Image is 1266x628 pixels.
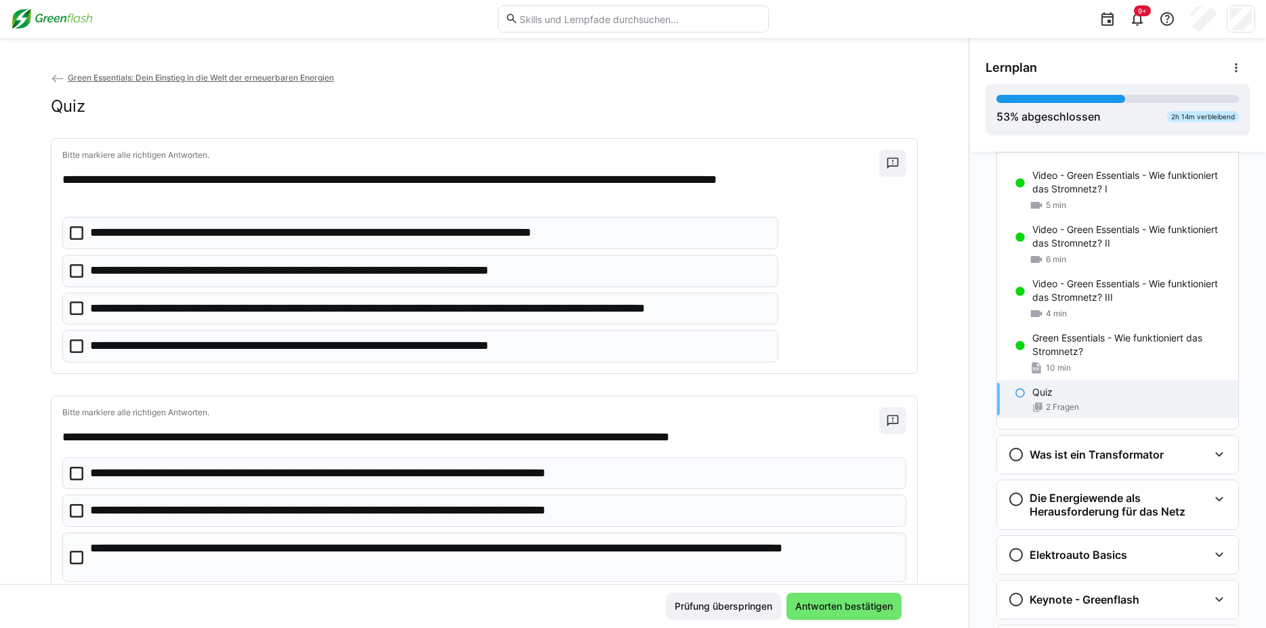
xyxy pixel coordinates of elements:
h3: Die Energiewende als Herausforderung für das Netz [1030,491,1208,518]
span: 4 min [1046,308,1067,319]
span: Green Essentials: Dein Einstieg in die Welt der erneuerbaren Energien [68,72,334,83]
h2: Quiz [51,96,85,117]
span: Lernplan [986,60,1037,75]
p: Video - Green Essentials - Wie funktioniert das Stromnetz? II [1032,223,1227,250]
input: Skills und Lernpfade durchsuchen… [518,13,761,25]
a: Green Essentials: Dein Einstieg in die Welt der erneuerbaren Energien [51,72,334,83]
button: Antworten bestätigen [786,593,902,620]
div: % abgeschlossen [996,108,1101,125]
h3: Elektroauto Basics [1030,548,1127,562]
p: Green Essentials - Wie funktioniert das Stromnetz? [1032,331,1227,358]
span: Prüfung überspringen [673,600,774,613]
span: 10 min [1046,362,1071,373]
p: Video - Green Essentials - Wie funktioniert das Stromnetz? III [1032,277,1227,304]
span: 2 Fragen [1046,402,1079,413]
div: 2h 14m verbleibend [1167,111,1239,122]
span: 6 min [1046,254,1066,265]
span: 53 [996,110,1010,123]
h3: Was ist ein Transformator [1030,448,1164,461]
p: Video - Green Essentials - Wie funktioniert das Stromnetz? I [1032,169,1227,196]
button: Prüfung überspringen [666,593,781,620]
p: Bitte markiere alle richtigen Antworten. [62,407,879,418]
h3: Keynote - Greenflash [1030,593,1139,606]
span: 9+ [1138,7,1147,15]
p: Bitte markiere alle richtigen Antworten. [62,150,879,161]
p: Quiz [1032,385,1053,399]
span: 5 min [1046,200,1066,211]
span: Antworten bestätigen [793,600,895,613]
